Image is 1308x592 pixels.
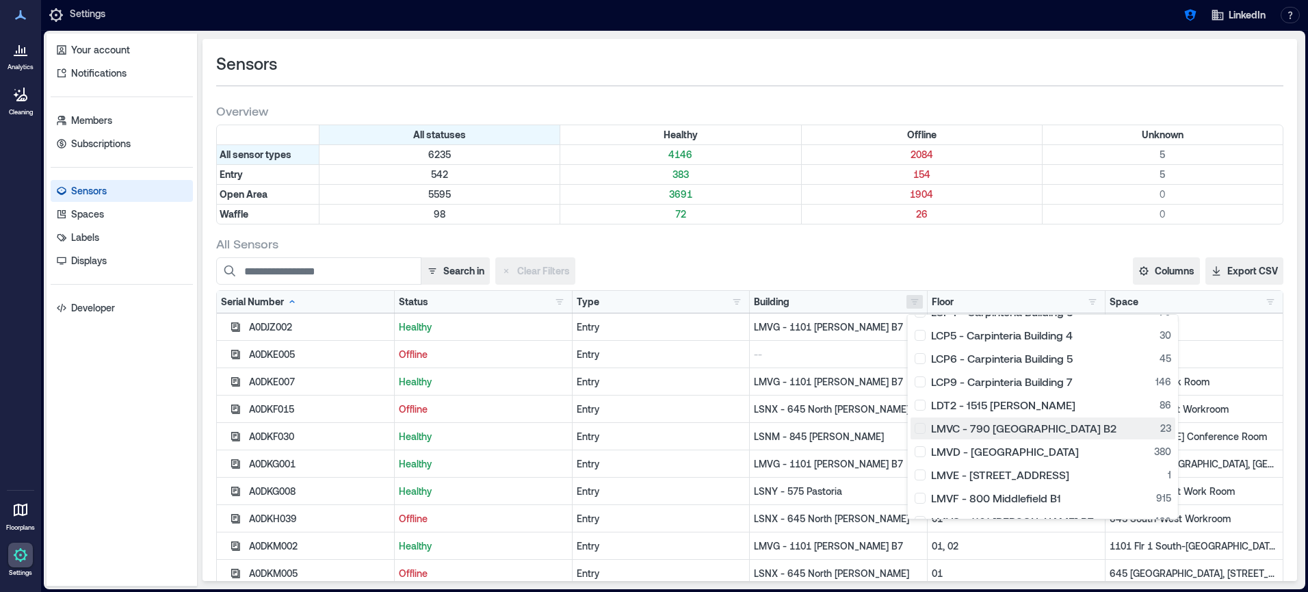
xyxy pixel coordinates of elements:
div: Filter by Type: Open Area & Status: Unknown (0 sensors) [1043,185,1283,204]
p: 5 [1045,168,1280,181]
div: Type [577,295,599,309]
p: Labels [71,231,99,244]
p: LSNX - 645 North [PERSON_NAME] [754,567,923,580]
div: Entry [577,375,746,389]
p: Settings [9,569,32,577]
div: Filter by Status: Healthy [560,125,801,144]
div: Entry [577,457,746,471]
p: Sensors [71,184,107,198]
button: Clear Filters [495,257,575,285]
a: Analytics [3,33,38,75]
p: Offline [399,348,568,361]
div: A0DKF030 [249,430,390,443]
a: Settings [4,539,37,581]
div: Entry [577,348,746,361]
div: Entry [577,539,746,553]
button: Search in [421,257,490,285]
p: [PERSON_NAME] Conference Room [1110,430,1279,443]
p: 5 [1045,148,1280,162]
p: Floorplans [6,524,35,532]
p: Subscriptions [71,137,131,151]
p: Notifications [71,66,127,80]
a: Cleaning [3,78,38,120]
button: LinkedIn [1207,4,1270,26]
p: Healthy [399,485,568,498]
a: Sensors [51,180,193,202]
p: LMVG - 1101 [PERSON_NAME] B7 [754,457,923,471]
button: Export CSV [1205,257,1283,285]
p: Spaces [71,207,104,221]
p: Healthy [399,430,568,443]
p: -- [1110,348,1279,361]
p: 645 [GEOGRAPHIC_DATA], [STREET_ADDRESS] Workroom [1110,567,1279,580]
p: 6235 [322,148,557,162]
p: Analytics [8,63,34,71]
span: All Sensors [216,235,278,252]
div: A0DJZ002 [249,320,390,334]
button: Columns [1133,257,1200,285]
p: LMVG - 1101 [PERSON_NAME] B7 [754,375,923,389]
div: Entry [577,512,746,526]
p: 01 [932,567,1101,580]
div: Filter by Status: Unknown [1043,125,1283,144]
div: Filter by Type: Open Area & Status: Healthy [560,185,801,204]
div: Filter by Type: Waffle [217,205,319,224]
p: 5595 [322,188,557,201]
p: 383 [563,168,798,181]
p: -- [754,348,923,361]
p: Offline [399,402,568,416]
p: Healthy [399,539,568,553]
p: -- [1110,320,1279,334]
div: Building [754,295,789,309]
div: Entry [577,402,746,416]
div: A0DKE005 [249,348,390,361]
p: 72 [563,207,798,221]
p: Displays [71,254,107,268]
div: All sensor types [217,145,319,164]
p: 645 North-West Workroom [1110,402,1279,416]
div: A0DKE007 [249,375,390,389]
div: Floor [932,295,954,309]
div: Filter by Type: Open Area & Status: Offline [802,185,1043,204]
p: Offline [399,512,568,526]
div: A0DKM005 [249,567,390,580]
div: A0DKG001 [249,457,390,471]
div: A0DKM002 [249,539,390,553]
span: LinkedIn [1229,8,1266,22]
p: LSNX - 645 North [PERSON_NAME] [754,402,923,416]
p: 0 [1045,188,1280,201]
a: Subscriptions [51,133,193,155]
div: Entry [577,567,746,580]
p: LSNM - 845 [PERSON_NAME] [754,430,923,443]
p: 26 [805,207,1039,221]
div: Entry [577,485,746,498]
a: Floorplans [2,493,39,536]
div: A0DKH039 [249,512,390,526]
div: Filter by Type: Entry [217,165,319,184]
p: LSNX - 645 North [PERSON_NAME] [754,512,923,526]
p: 1101 Flr 1 Break Room [1110,375,1279,389]
a: Displays [51,250,193,272]
div: All statuses [319,125,560,144]
a: Spaces [51,203,193,225]
div: Filter by Type: Waffle & Status: Unknown (0 sensors) [1043,205,1283,224]
p: Healthy [399,375,568,389]
p: 3691 [563,188,798,201]
p: 645 South-West Workroom [1110,512,1279,526]
p: 1904 [805,188,1039,201]
a: Your account [51,39,193,61]
p: Offline [399,567,568,580]
div: Serial Number [221,295,298,309]
div: Filter by Type: Entry & Status: Unknown [1043,165,1283,184]
p: LMVG - 1101 [PERSON_NAME] B7 [754,539,923,553]
p: LMVG - 1101 [PERSON_NAME] B7 [754,320,923,334]
div: Filter by Type: Open Area [217,185,319,204]
a: Labels [51,227,193,248]
div: Space [1110,295,1138,309]
p: 575 South-West Work Room [1110,485,1279,498]
p: 1101 Flr 2 [GEOGRAPHIC_DATA], [GEOGRAPHIC_DATA] 2 South-[GEOGRAPHIC_DATA] [1110,457,1279,471]
p: 542 [322,168,557,181]
div: Filter by Type: Waffle & Status: Healthy [560,205,801,224]
p: 2084 [805,148,1039,162]
a: Developer [51,297,193,319]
